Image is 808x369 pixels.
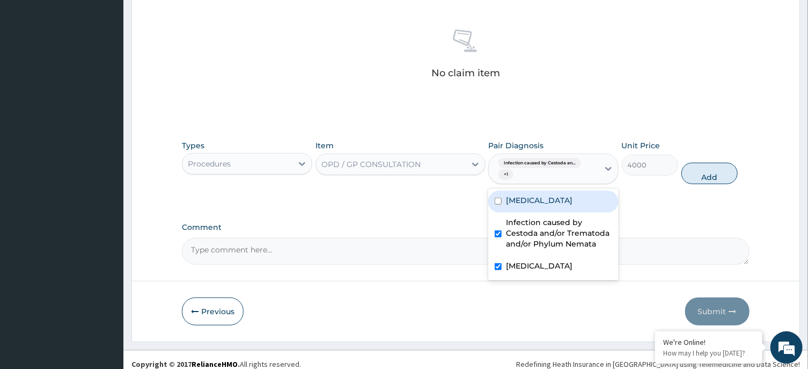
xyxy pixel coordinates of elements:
label: Types [182,141,204,150]
div: OPD / GP CONSULTATION [321,159,421,170]
span: Infection caused by Cestoda an... [498,158,581,169]
div: Minimize live chat window [176,5,202,31]
label: Pair Diagnosis [488,140,543,151]
span: + 1 [498,169,513,180]
label: Comment [182,223,749,232]
div: Procedures [188,158,231,169]
p: How may I help you today? [663,349,754,358]
img: d_794563401_company_1708531726252_794563401 [20,54,43,81]
strong: Copyright © 2017 . [131,359,240,369]
label: Unit Price [622,140,660,151]
a: RelianceHMO [192,359,238,369]
label: Infection caused by Cestoda and/or Trematoda and/or Phylum Nemata [506,217,612,249]
label: [MEDICAL_DATA] [506,261,572,271]
textarea: Type your message and hit 'Enter' [5,251,204,288]
button: Submit [685,298,750,325]
button: Add [681,163,738,184]
label: [MEDICAL_DATA] [506,195,572,206]
div: Chat with us now [56,60,180,74]
span: We're online! [62,114,148,222]
label: Item [315,140,334,151]
button: Previous [182,298,244,325]
div: We're Online! [663,337,754,347]
p: No claim item [431,68,500,78]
